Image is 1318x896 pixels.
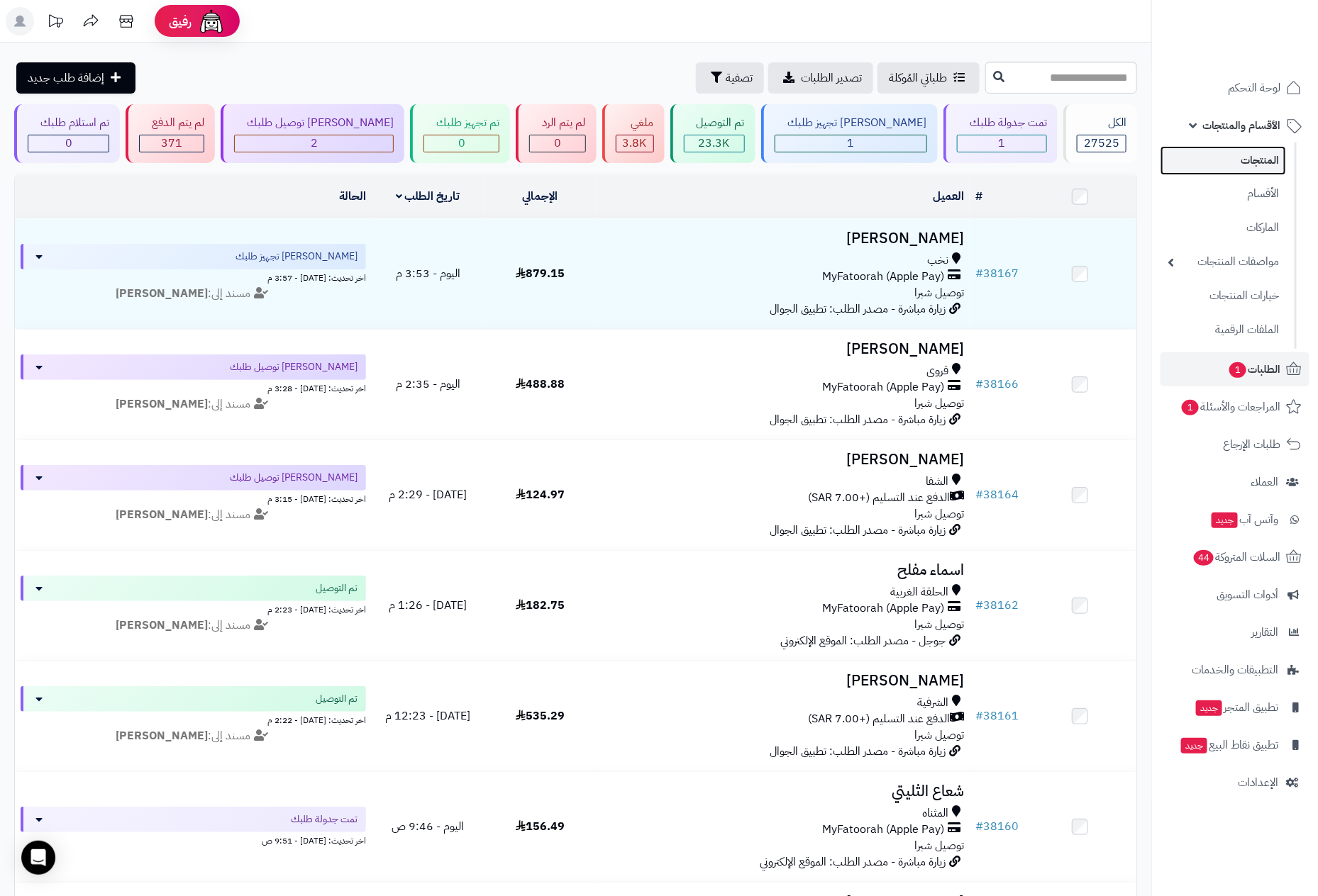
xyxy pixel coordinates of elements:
div: لم يتم الرد [529,115,585,131]
a: التقارير [1161,615,1309,649]
a: #38162 [975,597,1019,614]
span: # [975,818,983,835]
div: 1 [958,135,1046,152]
a: [PERSON_NAME] تجهيز طلبك 1 [758,104,941,163]
span: جوجل - مصدر الطلب: الموقع الإلكتروني [780,632,946,649]
a: تصدير الطلبات [768,62,873,94]
span: 27525 [1084,135,1119,152]
button: تصفية [696,62,764,94]
span: تصدير الطلبات [801,69,862,86]
a: [PERSON_NAME] توصيل طلبك 2 [218,104,407,163]
a: #38166 [975,376,1019,393]
span: التطبيقات والخدمات [1192,660,1278,680]
a: المنتجات [1161,146,1286,175]
strong: [PERSON_NAME] [116,506,208,523]
strong: [PERSON_NAME] [116,617,208,634]
span: العملاء [1251,472,1278,492]
span: 23.3K [699,135,730,152]
a: السلات المتروكة44 [1161,540,1309,574]
a: تطبيق المتجرجديد [1161,690,1309,724]
div: مسند إلى: [10,617,377,634]
span: 0 [554,135,561,152]
span: الأقسام والمنتجات [1202,116,1280,135]
div: مسند إلى: [10,396,377,413]
h3: اسماء مفلح [602,562,963,578]
span: تطبيق المتجر [1195,698,1278,717]
div: [PERSON_NAME] تجهيز طلبك [775,115,927,131]
span: 44 [1194,550,1214,566]
a: تطبيق نقاط البيعجديد [1161,728,1309,762]
span: اليوم - 2:35 م [396,376,460,393]
a: لم يتم الرد 0 [513,104,599,163]
h3: [PERSON_NAME] [602,452,963,468]
span: طلباتي المُوكلة [889,69,947,86]
div: تم استلام طلبك [28,115,109,131]
div: 0 [424,135,499,152]
span: الدفع عند التسليم (+7.00 SAR) [808,490,950,506]
span: # [975,707,983,724]
span: رفيق [169,13,192,30]
a: العملاء [1161,465,1309,499]
span: MyFatoorah (Apple Pay) [822,379,944,396]
span: 182.75 [516,597,565,614]
a: التطبيقات والخدمات [1161,653,1309,687]
img: ai-face.png [197,7,226,35]
div: تمت جدولة طلبك [957,115,1047,131]
div: 371 [140,135,204,152]
a: الطلبات1 [1161,352,1309,386]
span: 124.97 [516,486,565,503]
a: الإعدادات [1161,766,1309,800]
div: اخر تحديث: [DATE] - 3:28 م [21,380,366,395]
div: اخر تحديث: [DATE] - 2:22 م [21,712,366,727]
span: # [975,265,983,282]
a: # [975,188,982,205]
a: تم استلام طلبك 0 [11,104,123,163]
span: توصيل شبرا [914,837,964,854]
div: تم تجهيز طلبك [423,115,499,131]
span: توصيل شبرا [914,284,964,301]
a: الكل27525 [1061,104,1140,163]
a: تم تجهيز طلبك 0 [407,104,513,163]
a: العميل [933,188,964,205]
a: ملغي 3.8K [599,104,668,163]
div: 0 [530,135,585,152]
div: مسند إلى: [10,507,377,523]
span: 3.8K [623,135,647,152]
span: زيارة مباشرة - مصدر الطلب: تطبيق الجوال [770,301,946,318]
a: الإجمالي [522,188,558,205]
a: الحالة [339,188,366,205]
span: MyFatoorah (Apple Pay) [822,822,944,838]
a: طلباتي المُوكلة [877,62,980,94]
span: الإعدادات [1238,773,1278,793]
div: اخر تحديث: [DATE] - 2:23 م [21,601,366,616]
a: الملفات الرقمية [1161,315,1286,345]
span: وآتس آب [1210,510,1278,530]
span: 1 [1229,362,1246,378]
strong: [PERSON_NAME] [116,396,208,413]
a: طلبات الإرجاع [1161,427,1309,461]
strong: [PERSON_NAME] [116,285,208,302]
a: #38161 [975,707,1019,724]
div: 23324 [685,135,744,152]
div: اخر تحديث: [DATE] - 9:51 ص [21,832,366,847]
span: التقارير [1251,622,1278,642]
a: وآتس آبجديد [1161,503,1309,537]
a: أدوات التسويق [1161,578,1309,612]
a: تاريخ الطلب [396,188,460,205]
span: 0 [65,135,72,152]
a: خيارات المنتجات [1161,281,1286,311]
span: أدوات التسويق [1217,585,1278,605]
div: 1 [775,135,926,152]
span: نخب [927,252,948,269]
span: توصيل شبرا [914,505,964,522]
a: إضافة طلب جديد [16,62,135,94]
span: [DATE] - 1:26 م [389,597,467,614]
strong: [PERSON_NAME] [116,727,208,744]
span: جديد [1212,513,1238,528]
a: #38164 [975,486,1019,503]
a: مواصفات المنتجات [1161,247,1286,277]
span: MyFatoorah (Apple Pay) [822,600,944,617]
div: [PERSON_NAME] توصيل طلبك [234,115,394,131]
span: الدفع عند التسليم (+7.00 SAR) [808,711,950,727]
span: طلبات الإرجاع [1223,435,1280,454]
